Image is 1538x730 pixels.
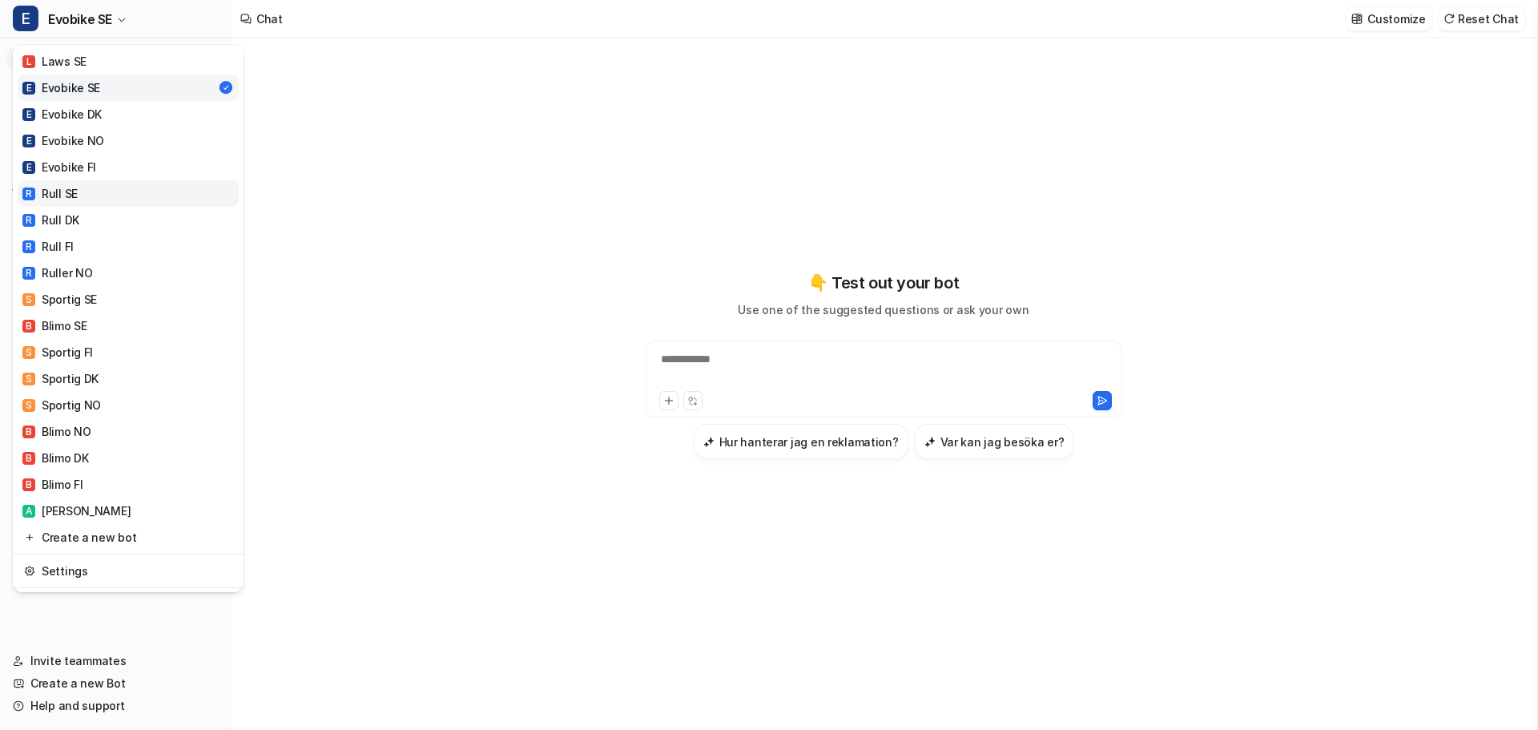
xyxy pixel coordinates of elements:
span: S [22,373,35,385]
div: Blimo FI [22,476,83,493]
span: R [22,240,35,253]
a: Settings [18,558,239,584]
div: Ruller NO [22,264,92,281]
a: Sign out [18,591,239,618]
div: Blimo DK [22,450,89,466]
span: B [22,320,35,333]
span: E [22,82,35,95]
span: A [22,505,35,518]
span: R [22,188,35,200]
span: B [22,478,35,491]
span: B [22,452,35,465]
span: R [22,214,35,227]
span: S [22,293,35,306]
img: reset [24,529,35,546]
div: Blimo SE [22,317,87,334]
span: S [22,346,35,359]
div: Rull DK [22,212,79,228]
div: Evobike DK [22,106,102,123]
div: [PERSON_NAME] [22,502,131,519]
span: E [22,161,35,174]
span: E [22,108,35,121]
div: Evobike NO [22,132,104,149]
span: E [22,135,35,147]
div: Rull FI [22,238,74,255]
div: Laws SE [22,53,87,70]
div: Sportig DK [22,370,99,387]
div: Evobike FI [22,159,96,175]
span: R [22,267,35,280]
a: Create a new bot [18,524,239,551]
span: E [13,6,38,31]
div: Sportig FI [22,344,93,361]
div: EEvobike SE [13,45,244,592]
div: Sportig SE [22,291,97,308]
div: Blimo NO [22,423,91,440]
div: Rull SE [22,185,78,202]
span: S [22,399,35,412]
img: reset [24,563,35,579]
span: L [22,55,35,68]
span: Evobike SE [48,8,112,30]
div: Sportig NO [22,397,101,413]
div: Evobike SE [22,79,100,96]
span: B [22,425,35,438]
